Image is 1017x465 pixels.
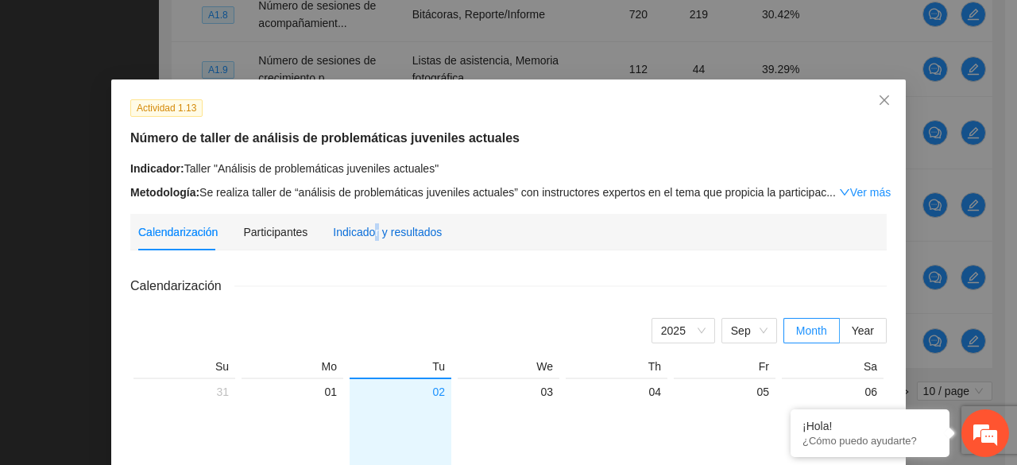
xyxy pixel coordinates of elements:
[839,186,891,199] a: Expand
[464,382,553,401] div: 03
[826,186,836,199] span: ...
[248,382,337,401] div: 01
[454,359,563,378] th: We
[779,359,887,378] th: Sa
[130,276,234,296] span: Calendarización
[788,382,877,401] div: 06
[92,146,219,307] span: Estamos en línea.
[852,324,874,337] span: Year
[83,81,267,102] div: Chatee con nosotros ahora
[261,8,299,46] div: Minimizar ventana de chat en vivo
[680,382,769,401] div: 05
[130,186,199,199] strong: Metodología:
[863,79,906,122] button: Close
[802,420,938,432] div: ¡Hola!
[356,382,445,401] div: 02
[572,382,661,401] div: 04
[130,129,887,148] h5: Número de taller de análisis de problemáticas juveniles actuales
[140,382,229,401] div: 31
[661,319,706,343] span: 2025
[563,359,671,378] th: Th
[333,223,442,241] div: Indicador y resultados
[802,435,938,447] p: ¿Cómo puedo ayudarte?
[839,187,850,198] span: down
[796,324,827,337] span: Month
[243,223,307,241] div: Participantes
[130,359,238,378] th: Su
[130,184,887,201] div: Se realiza taller de “análisis de problemáticas juveniles actuales” con instructores expertos en ...
[731,319,768,343] span: Sep
[8,302,303,358] textarea: Escriba su mensaje y pulse “Intro”
[130,160,887,177] div: Taller "Análisis de problemáticas juveniles actuales"
[130,162,184,175] strong: Indicador:
[138,223,218,241] div: Calendarización
[130,99,203,117] span: Actividad 1.13
[671,359,779,378] th: Fr
[878,94,891,107] span: close
[238,359,346,378] th: Mo
[346,359,454,378] th: Tu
